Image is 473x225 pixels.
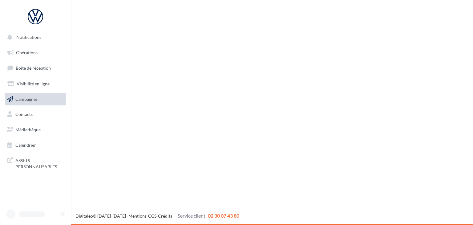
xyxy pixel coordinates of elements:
span: 02 30 07 43 80 [208,213,239,219]
span: Service client [178,213,205,219]
a: Visibilité en ligne [4,77,67,90]
span: Boîte de réception [16,65,51,71]
a: Calendrier [4,139,67,152]
span: Notifications [16,35,41,40]
a: Mentions [128,213,147,219]
span: Visibilité en ligne [17,81,50,86]
a: CGS [148,213,156,219]
button: Notifications [4,31,65,44]
a: Médiathèque [4,123,67,136]
a: Crédits [158,213,172,219]
span: © [DATE]-[DATE] - - - [75,213,239,219]
span: Médiathèque [15,127,41,132]
a: Boîte de réception [4,61,67,75]
span: Opérations [16,50,38,55]
span: Contacts [15,112,33,117]
span: Calendrier [15,142,36,148]
a: Contacts [4,108,67,121]
a: Digitaleo [75,213,93,219]
a: ASSETS PERSONNALISABLES [4,154,67,172]
a: Campagnes [4,93,67,106]
a: Opérations [4,46,67,59]
span: Campagnes [15,96,38,101]
span: ASSETS PERSONNALISABLES [15,156,63,170]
